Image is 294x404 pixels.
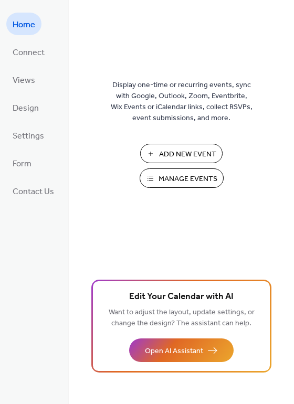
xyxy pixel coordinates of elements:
span: Manage Events [159,174,217,185]
span: Contact Us [13,184,54,200]
span: Home [13,17,35,33]
span: Want to adjust the layout, update settings, or change the design? The assistant can help. [109,305,255,331]
a: Views [6,68,41,91]
a: Design [6,96,45,119]
span: Design [13,100,39,116]
span: Connect [13,45,45,61]
a: Contact Us [6,179,60,202]
a: Settings [6,124,50,146]
button: Open AI Assistant [129,338,234,362]
span: Settings [13,128,44,144]
a: Home [6,13,41,35]
span: Add New Event [159,149,216,160]
a: Form [6,152,38,174]
a: Connect [6,40,51,63]
button: Manage Events [140,168,224,188]
span: Open AI Assistant [145,346,203,357]
span: Form [13,156,31,172]
button: Add New Event [140,144,223,163]
span: Display one-time or recurring events, sync with Google, Outlook, Zoom, Eventbrite, Wix Events or ... [111,80,253,124]
span: Views [13,72,35,89]
span: Edit Your Calendar with AI [129,290,234,304]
